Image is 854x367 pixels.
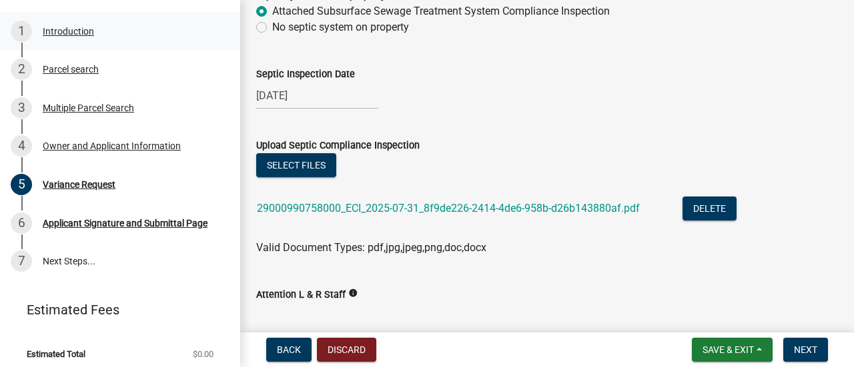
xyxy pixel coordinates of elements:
a: Estimated Fees [11,296,219,323]
span: Back [277,344,301,355]
button: Next [783,338,828,362]
button: Discard [317,338,376,362]
span: Estimated Total [27,350,85,358]
span: Next [794,344,817,355]
label: No septic system on property [272,19,409,35]
wm-modal-confirm: Delete Document [683,203,737,216]
div: 5 [11,174,32,195]
div: 4 [11,135,32,157]
button: Select files [256,153,336,177]
label: Upload Septic Compliance Inspection [256,141,420,151]
span: $0.00 [193,350,213,358]
div: Applicant Signature and Submittal Page [43,218,207,228]
div: 6 [11,212,32,234]
label: Septic Inspection Date [256,70,355,79]
label: Attention L & R Staff [256,290,346,300]
button: Back [266,338,312,362]
input: mm/dd/yyyy [256,82,378,109]
div: Parcel search [43,65,99,74]
div: 3 [11,97,32,119]
span: Save & Exit [703,344,754,355]
div: 7 [11,250,32,272]
div: 1 [11,21,32,42]
div: Multiple Parcel Search [43,103,134,113]
i: info [348,288,358,298]
a: 29000990758000_ECI_2025-07-31_8f9de226-2414-4de6-958b-d26b143880af.pdf [257,202,640,214]
label: Attached Subsurface Sewage Treatment System Compliance Inspection [272,3,610,19]
button: Save & Exit [692,338,773,362]
div: Owner and Applicant Information [43,141,181,151]
button: Delete [683,196,737,220]
div: Introduction [43,27,94,36]
span: Valid Document Types: pdf,jpg,jpeg,png,doc,docx [256,241,486,254]
div: 2 [11,59,32,80]
div: Variance Request [43,180,115,189]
